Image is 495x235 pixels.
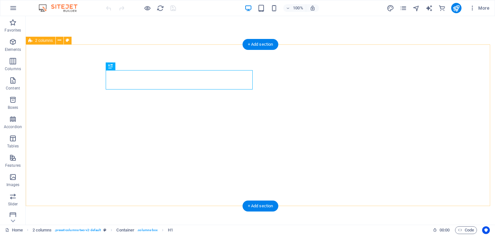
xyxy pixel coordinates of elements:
p: Tables [7,144,19,149]
span: 2 columns [35,39,53,42]
p: Elements [5,47,21,52]
button: design [387,4,394,12]
span: Click to select. Double-click to edit [168,226,173,234]
i: On resize automatically adjust zoom level to fit chosen device. [310,5,315,11]
button: navigator [412,4,420,12]
p: Images [6,182,20,187]
span: . preset-columns-two-v2-default [54,226,101,234]
span: Click to select. Double-click to edit [33,226,52,234]
button: pages [400,4,407,12]
button: commerce [438,4,446,12]
p: Slider [8,202,18,207]
i: Reload page [157,5,164,12]
div: + Add section [243,39,278,50]
span: Click to select. Double-click to edit [116,226,134,234]
i: Publish [452,5,460,12]
div: + Add section [243,201,278,211]
button: reload [156,4,164,12]
span: 00 00 [440,226,450,234]
p: Features [5,163,21,168]
span: Code [458,226,474,234]
p: Boxes [8,105,18,110]
p: Columns [5,66,21,71]
h6: 100% [293,4,303,12]
img: Editor Logo [37,4,85,12]
i: This element is a customizable preset [103,228,106,232]
p: Favorites [5,28,21,33]
button: text_generator [425,4,433,12]
button: 100% [283,4,306,12]
i: AI Writer [425,5,433,12]
button: Click here to leave preview mode and continue editing [143,4,151,12]
a: Click to cancel selection. Double-click to open Pages [5,226,23,234]
span: . columns-box [137,226,158,234]
button: More [467,3,492,13]
span: More [469,5,490,11]
i: Commerce [438,5,446,12]
i: Design (Ctrl+Alt+Y) [387,5,394,12]
p: Accordion [4,124,22,129]
button: Usercentrics [482,226,490,234]
button: Code [455,226,477,234]
h6: Session time [433,226,450,234]
i: Navigator [412,5,420,12]
p: Content [6,86,20,91]
span: : [444,228,445,232]
nav: breadcrumb [33,226,173,234]
i: Pages (Ctrl+Alt+S) [400,5,407,12]
button: publish [451,3,461,13]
